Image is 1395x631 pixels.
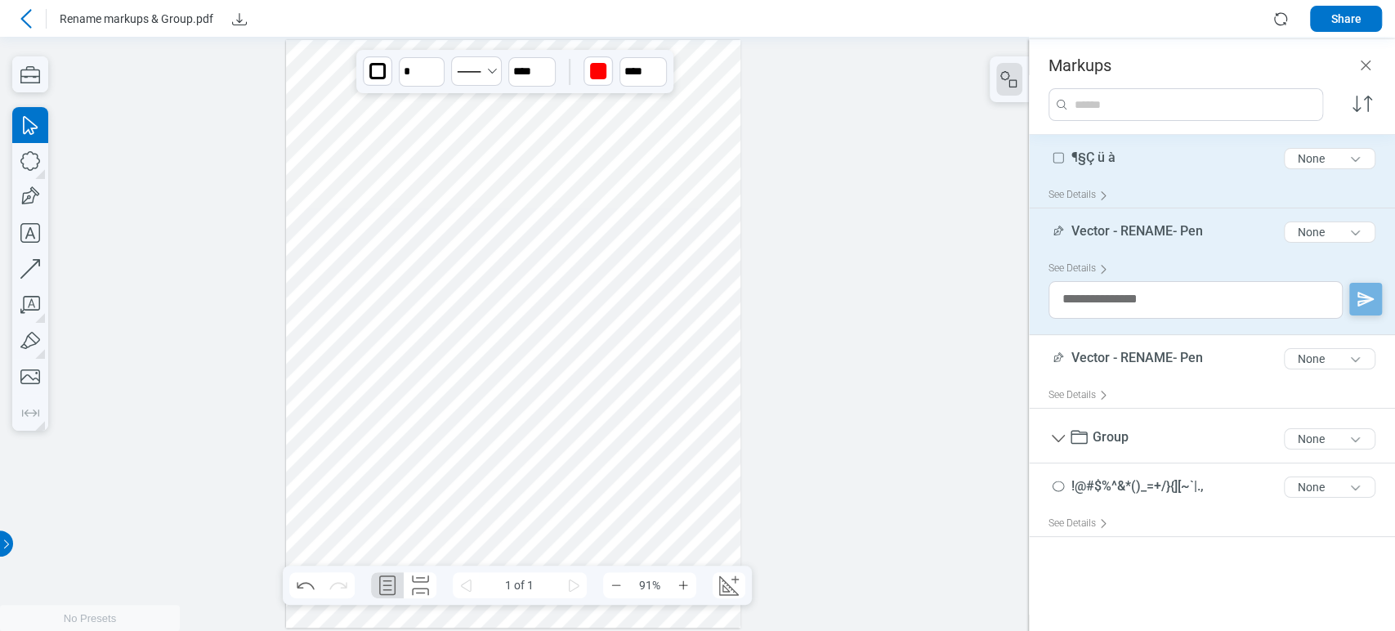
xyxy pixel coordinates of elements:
h3: Markups [1048,56,1111,75]
span: Vector - RENAME- Pen [1071,350,1203,365]
button: Share [1310,6,1382,32]
span: Rename markups & Group.pdf [60,11,213,27]
button: None [1284,222,1375,243]
button: Select Solid [451,56,502,86]
button: None [1284,148,1375,169]
button: Download [226,6,253,32]
button: Single Page Layout [371,572,404,598]
button: Zoom Out [603,572,629,598]
div: See Details [1048,383,1115,408]
span: 1 of 1 [479,572,561,598]
button: Close [1356,56,1375,75]
span: Vector - RENAME- Pen [1071,223,1203,239]
div: See Details [1048,256,1115,281]
button: Redo [322,572,355,598]
div: See Details [1048,182,1115,208]
span: ¶§Ç ü à [1071,150,1116,165]
span: !@#$%^&*()_=+/}{][~`|., [1071,478,1204,494]
button: None [1284,348,1375,369]
div: See Details [1048,511,1115,536]
button: Group [1048,429,1068,449]
span: Group [1093,429,1129,445]
button: None [1284,477,1375,498]
span: 91% [629,572,670,598]
button: None [1284,428,1375,450]
button: Undo [289,572,322,598]
button: Continuous Page Layout [404,572,436,598]
button: Create Scale [713,572,745,598]
button: Zoom In [670,572,696,598]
